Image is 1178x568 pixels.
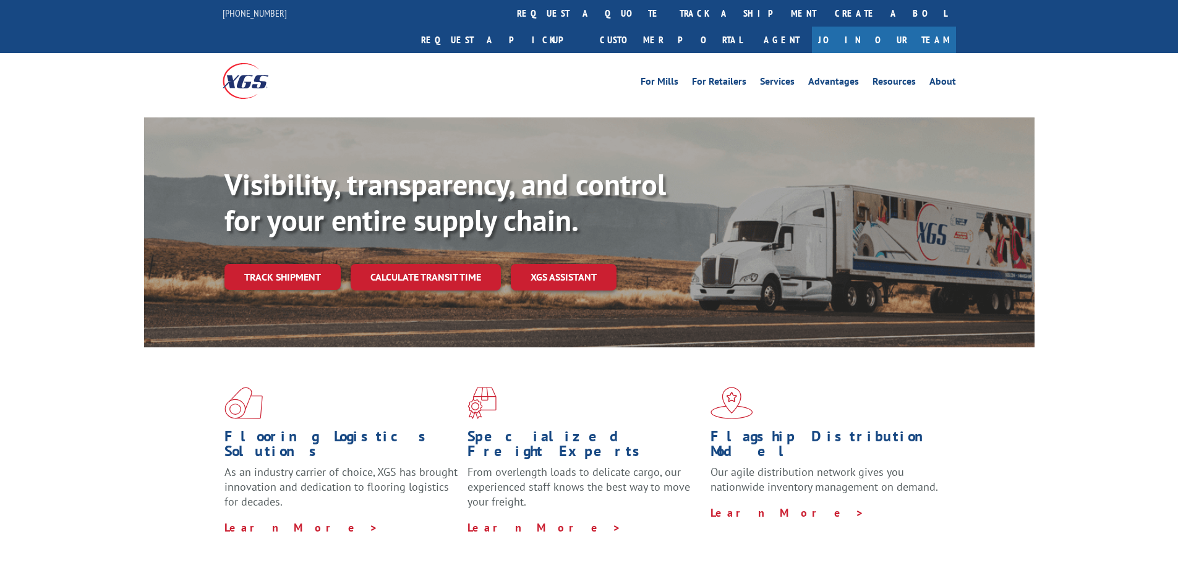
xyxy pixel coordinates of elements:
a: Services [760,77,795,90]
a: Learn More > [224,520,378,535]
a: Calculate transit time [351,264,501,290]
img: xgs-icon-flagship-distribution-model-red [711,387,753,419]
a: Join Our Team [812,27,956,53]
a: Agent [751,27,812,53]
a: [PHONE_NUMBER] [223,7,287,19]
img: xgs-icon-focused-on-flooring-red [467,387,497,419]
a: Learn More > [711,506,864,520]
a: Advantages [808,77,859,90]
a: Customer Portal [591,27,751,53]
a: For Retailers [692,77,746,90]
a: Track shipment [224,264,341,290]
b: Visibility, transparency, and control for your entire supply chain. [224,165,666,239]
span: As an industry carrier of choice, XGS has brought innovation and dedication to flooring logistics... [224,465,458,509]
p: From overlength loads to delicate cargo, our experienced staff knows the best way to move your fr... [467,465,701,520]
a: About [929,77,956,90]
a: Resources [873,77,916,90]
a: Request a pickup [412,27,591,53]
img: xgs-icon-total-supply-chain-intelligence-red [224,387,263,419]
a: Learn More > [467,520,621,535]
span: Our agile distribution network gives you nationwide inventory management on demand. [711,465,938,494]
a: For Mills [641,77,678,90]
a: XGS ASSISTANT [511,264,617,290]
h1: Flooring Logistics Solutions [224,429,458,465]
h1: Specialized Freight Experts [467,429,701,465]
h1: Flagship Distribution Model [711,429,944,465]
